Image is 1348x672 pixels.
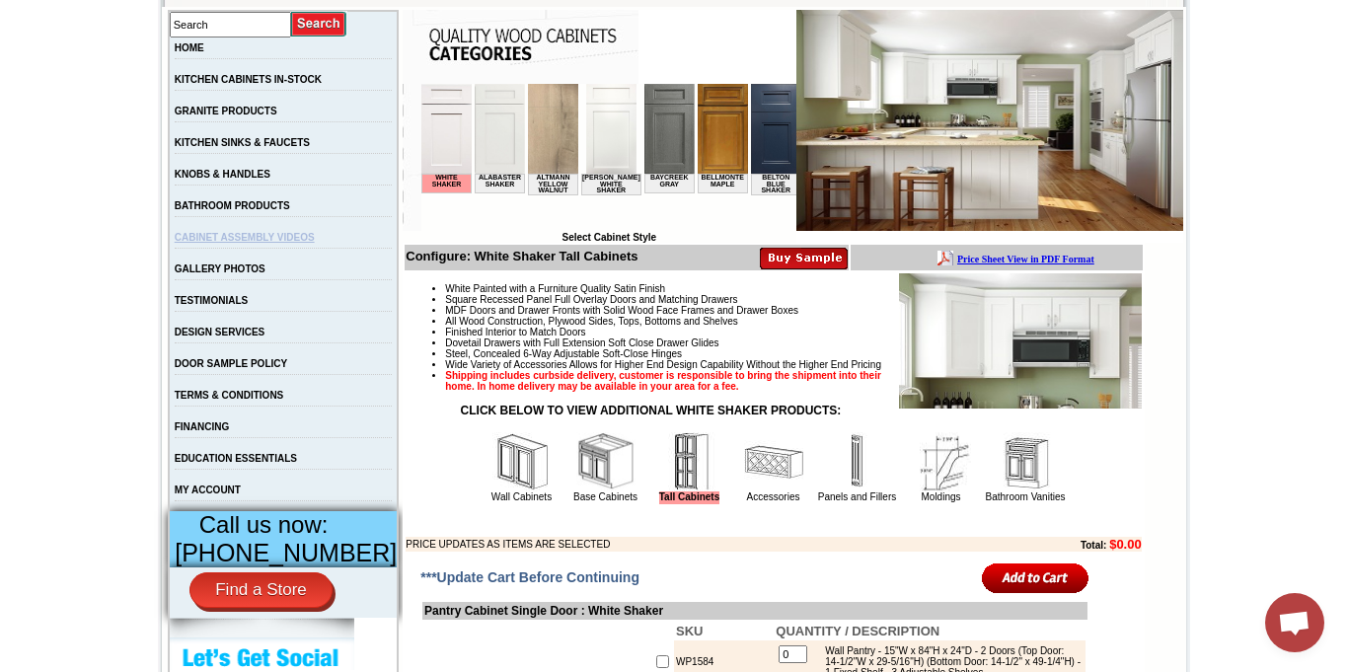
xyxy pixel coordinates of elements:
img: Accessories [744,432,803,491]
b: Configure: White Shaker Tall Cabinets [406,249,637,263]
img: Base Cabinets [576,432,636,491]
img: Product Image [899,273,1142,409]
b: Price Sheet View in PDF Format [23,8,160,19]
li: Finished Interior to Match Doors [445,327,1141,337]
span: ***Update Cart Before Continuing [420,569,639,585]
a: GALLERY PHOTOS [175,263,265,274]
input: Add to Cart [982,561,1089,594]
td: Belton Blue Shaker [330,90,380,112]
a: Panels and Fillers [818,491,896,502]
img: Bathroom Vanities [996,432,1055,491]
a: CABINET ASSEMBLY VIDEOS [175,232,315,243]
a: Price Sheet View in PDF Format [23,3,160,20]
a: TERMS & CONDITIONS [175,390,284,401]
a: Wall Cabinets [491,491,552,502]
a: MY ACCOUNT [175,485,241,495]
img: Panels and Fillers [828,432,887,491]
b: Select Cabinet Style [562,232,656,243]
img: pdf.png [3,5,19,21]
li: All Wood Construction, Plywood Sides, Tops, Bottoms and Shelves [445,316,1141,327]
li: Square Recessed Panel Full Overlay Doors and Matching Drawers [445,294,1141,305]
img: Moldings [912,432,971,491]
strong: CLICK BELOW TO VIEW ADDITIONAL WHITE SHAKER PRODUCTS: [461,404,842,417]
a: Bathroom Vanities [986,491,1066,502]
a: DOOR SAMPLE POLICY [175,358,287,369]
a: Open chat [1265,593,1324,652]
input: Submit [291,11,347,37]
td: PRICE UPDATES AS ITEMS ARE SELECTED [406,537,972,552]
a: Accessories [747,491,800,502]
img: Wall Cabinets [492,432,552,491]
b: SKU [676,624,703,638]
li: White Painted with a Furniture Quality Satin Finish [445,283,1141,294]
a: Tall Cabinets [659,491,720,504]
a: KITCHEN CABINETS IN-STOCK [175,74,322,85]
img: White Shaker [796,10,1183,231]
b: $0.00 [1109,537,1142,552]
a: Find a Store [189,572,333,608]
li: MDF Doors and Drawer Fronts with Solid Wood Face Frames and Drawer Boxes [445,305,1141,316]
img: Tall Cabinets [660,432,719,491]
span: [PHONE_NUMBER] [175,539,397,566]
b: Total: [1081,540,1106,551]
td: Pantry Cabinet Single Door : White Shaker [422,602,1087,620]
a: Moldings [921,491,960,502]
a: EDUCATION ESSENTIALS [175,453,297,464]
a: Base Cabinets [573,491,637,502]
a: HOME [175,42,204,53]
strong: Shipping includes curbside delivery, customer is responsible to bring the shipment into their hom... [445,370,881,392]
iframe: Browser incompatible [421,84,796,232]
span: Call us now: [199,511,329,538]
li: Dovetail Drawers with Full Extension Soft Close Drawer Glides [445,337,1141,348]
a: KITCHEN SINKS & FAUCETS [175,137,310,148]
a: BATHROOM PRODUCTS [175,200,290,211]
a: FINANCING [175,421,230,432]
li: Steel, Concealed 6-Way Adjustable Soft-Close Hinges [445,348,1141,359]
a: DESIGN SERVICES [175,327,265,337]
a: TESTIMONIALS [175,295,248,306]
a: GRANITE PRODUCTS [175,106,277,116]
a: KNOBS & HANDLES [175,169,270,180]
li: Wide Variety of Accessories Allows for Higher End Design Capability Without the Higher End Pricing [445,359,1141,370]
b: QUANTITY / DESCRIPTION [776,624,939,638]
